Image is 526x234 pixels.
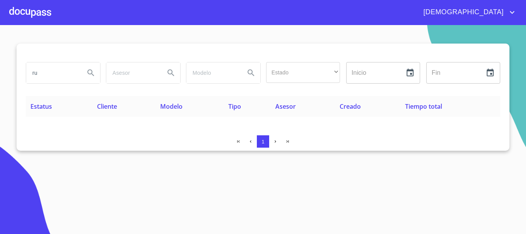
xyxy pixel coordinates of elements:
[186,62,239,83] input: search
[257,135,269,148] button: 1
[160,102,183,111] span: Modelo
[30,102,52,111] span: Estatus
[266,62,340,83] div: ​
[82,64,100,82] button: Search
[26,62,79,83] input: search
[162,64,180,82] button: Search
[97,102,117,111] span: Cliente
[275,102,296,111] span: Asesor
[340,102,361,111] span: Creado
[405,102,442,111] span: Tiempo total
[417,6,508,19] span: [DEMOGRAPHIC_DATA]
[261,139,264,145] span: 1
[228,102,241,111] span: Tipo
[106,62,159,83] input: search
[242,64,260,82] button: Search
[417,6,517,19] button: account of current user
